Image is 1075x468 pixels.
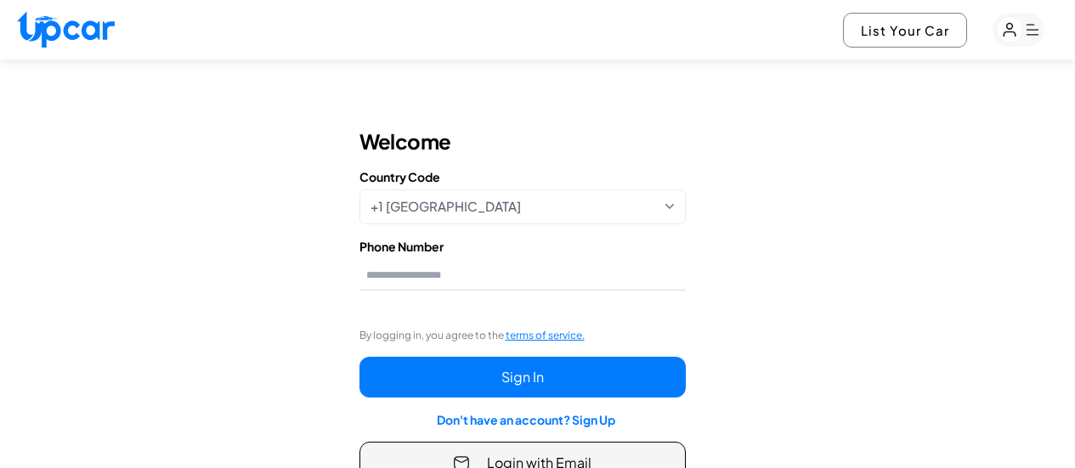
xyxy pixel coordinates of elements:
label: Country Code [359,168,686,186]
label: By logging in, you agree to the [359,328,585,343]
img: Upcar Logo [17,11,115,48]
span: terms of service. [506,329,585,341]
span: +1 [GEOGRAPHIC_DATA] [371,197,521,217]
h3: Welcome [359,127,451,155]
a: Don't have an account? Sign Up [437,412,615,427]
button: Sign In [359,357,686,398]
label: Phone Number [359,238,686,256]
button: List Your Car [843,13,967,48]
